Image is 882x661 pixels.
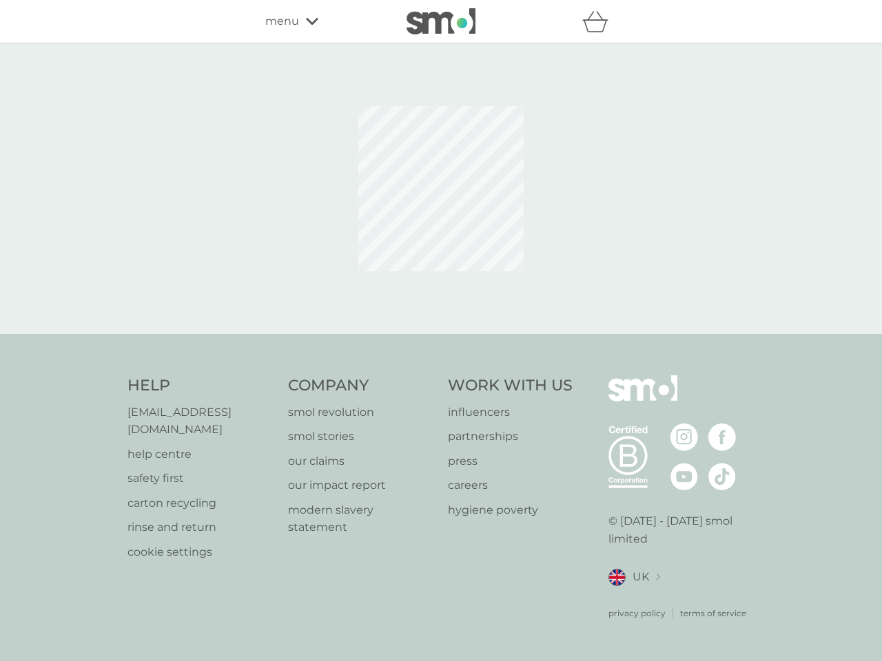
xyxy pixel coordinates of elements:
a: smol revolution [288,403,435,421]
a: our impact report [288,476,435,494]
a: press [448,452,573,470]
img: smol [407,8,475,34]
img: select a new location [656,574,660,581]
img: visit the smol Facebook page [708,423,736,451]
span: UK [633,568,649,586]
a: partnerships [448,428,573,445]
img: UK flag [608,569,626,586]
a: rinse and return [127,518,274,536]
h4: Work With Us [448,375,573,397]
a: cookie settings [127,543,274,561]
a: hygiene poverty [448,501,573,519]
a: safety first [127,470,274,487]
a: careers [448,476,573,494]
img: visit the smol Instagram page [670,423,698,451]
a: [EMAIL_ADDRESS][DOMAIN_NAME] [127,403,274,439]
img: smol [608,375,677,422]
a: modern slavery statement [288,501,435,536]
a: carton recycling [127,494,274,512]
img: visit the smol Tiktok page [708,463,736,490]
img: visit the smol Youtube page [670,463,698,490]
a: privacy policy [608,607,666,620]
h4: Company [288,375,435,397]
div: basket [582,8,617,35]
span: menu [265,12,299,30]
a: influencers [448,403,573,421]
h4: Help [127,375,274,397]
a: help centre [127,445,274,463]
a: terms of service [680,607,746,620]
a: smol stories [288,428,435,445]
p: © [DATE] - [DATE] smol limited [608,512,755,547]
a: our claims [288,452,435,470]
